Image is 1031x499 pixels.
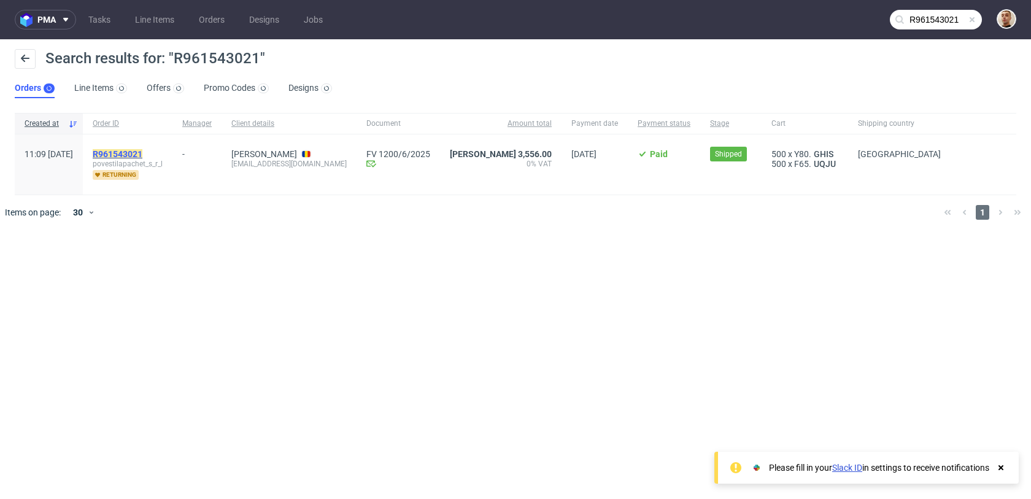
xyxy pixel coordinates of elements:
span: Payment date [571,118,618,129]
span: Payment status [638,118,690,129]
div: Please fill in your in settings to receive notifications [769,462,989,474]
div: 30 [66,204,88,221]
a: Slack ID [832,463,862,473]
a: R961543021 [93,149,145,159]
a: Line Items [74,79,127,98]
a: Offers [147,79,184,98]
span: [GEOGRAPHIC_DATA] [858,149,941,159]
span: F65. [794,159,811,169]
div: x [771,159,838,169]
span: returning [93,170,139,180]
span: Order ID [93,118,163,129]
img: logo [20,13,37,27]
span: Shipping country [858,118,941,129]
a: Orders [191,10,232,29]
a: Promo Codes [204,79,269,98]
span: pma [37,15,56,24]
a: GHIS [811,149,836,159]
button: pma [15,10,76,29]
span: 11:09 [DATE] [25,149,73,159]
a: Designs [242,10,287,29]
span: Y80. [794,149,811,159]
mark: R961543021 [93,149,142,159]
span: povestilapachet_s_r_l [93,159,163,169]
span: [DATE] [571,149,597,159]
img: Bartłomiej Leśniczuk [998,10,1015,28]
span: Paid [650,149,668,159]
span: Cart [771,118,838,129]
span: Stage [710,118,752,129]
div: - [182,144,212,159]
a: [PERSON_NAME] [231,149,297,159]
span: Created at [25,118,63,129]
a: UQJU [811,159,838,169]
span: Shipped [715,149,742,160]
span: Manager [182,118,212,129]
span: Search results for: "R961543021" [45,50,265,67]
img: Slack [751,462,763,474]
span: 0% VAT [450,159,552,169]
span: Document [366,118,430,129]
span: Amount total [450,118,552,129]
span: Client details [231,118,347,129]
span: 1 [976,205,989,220]
a: Designs [288,79,332,98]
a: FV 1200/6/2025 [366,149,430,159]
div: [EMAIL_ADDRESS][DOMAIN_NAME] [231,159,347,169]
a: Orders [15,79,55,98]
span: 500 [771,149,786,159]
div: x [771,149,838,159]
a: Tasks [81,10,118,29]
a: Jobs [296,10,330,29]
a: Line Items [128,10,182,29]
span: 500 [771,159,786,169]
span: [PERSON_NAME] 3,556.00 [450,149,552,159]
span: Items on page: [5,206,61,219]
